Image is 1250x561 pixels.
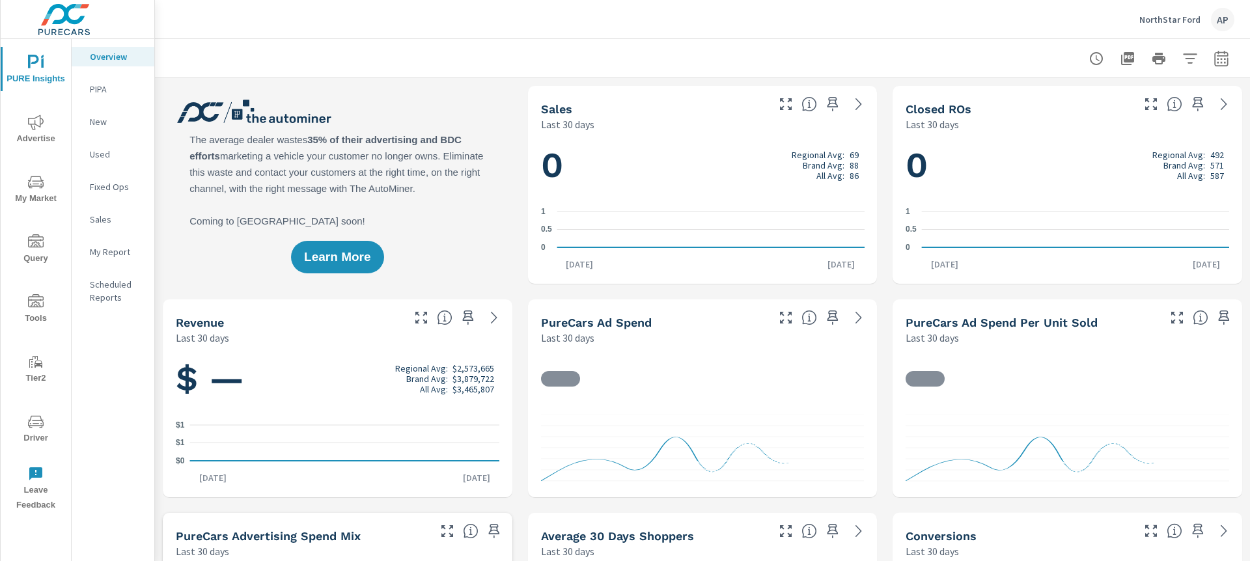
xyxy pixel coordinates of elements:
p: Regional Avg: [395,363,448,374]
span: Tools [5,294,67,326]
p: [DATE] [818,258,864,271]
p: Used [90,148,144,161]
text: $1 [176,420,185,430]
button: Make Fullscreen [775,307,796,328]
div: Fixed Ops [72,177,154,197]
p: All Avg: [816,171,844,181]
p: Last 30 days [541,543,594,559]
p: Brand Avg: [803,160,844,171]
div: My Report [72,242,154,262]
button: Make Fullscreen [1141,521,1161,541]
p: Last 30 days [541,330,594,346]
text: 1 [906,207,910,216]
span: Save this to your personalized report [1187,94,1208,115]
text: 0 [541,243,546,252]
button: Make Fullscreen [411,307,432,328]
p: NorthStar Ford [1139,14,1201,25]
text: 1 [541,207,546,216]
h5: Sales [541,102,572,116]
div: Used [72,144,154,164]
p: [DATE] [190,471,236,484]
p: 571 [1210,160,1224,171]
p: Brand Avg: [1163,160,1205,171]
a: See more details in report [848,94,869,115]
p: 587 [1210,171,1224,181]
button: Make Fullscreen [1167,307,1187,328]
p: 88 [850,160,859,171]
text: $1 [176,439,185,448]
a: See more details in report [1214,94,1234,115]
div: PIPA [72,79,154,99]
h5: PureCars Ad Spend [541,316,652,329]
p: Last 30 days [541,116,594,132]
a: See more details in report [848,521,869,541]
p: Last 30 days [906,543,959,559]
p: 69 [850,150,859,160]
span: Save this to your personalized report [822,307,843,328]
p: Brand Avg: [406,374,448,384]
div: AP [1211,8,1234,31]
h5: Revenue [176,316,224,329]
p: New [90,115,144,128]
span: Query [5,234,67,266]
text: $0 [176,456,185,465]
button: "Export Report to PDF" [1115,46,1141,72]
p: 492 [1210,150,1224,160]
div: Sales [72,210,154,229]
h5: Closed ROs [906,102,971,116]
p: Last 30 days [176,330,229,346]
text: 0 [906,243,910,252]
span: Save this to your personalized report [822,94,843,115]
p: Regional Avg: [1152,150,1205,160]
p: [DATE] [1184,258,1229,271]
div: Scheduled Reports [72,275,154,307]
button: Apply Filters [1177,46,1203,72]
h1: $ — [176,357,499,401]
p: $3,465,807 [452,384,494,394]
span: Learn More [304,251,370,263]
p: Last 30 days [906,330,959,346]
button: Select Date Range [1208,46,1234,72]
h5: PureCars Ad Spend Per Unit Sold [906,316,1098,329]
p: Last 30 days [906,116,959,132]
h5: PureCars Advertising Spend Mix [176,529,361,543]
p: [DATE] [454,471,499,484]
span: My Market [5,174,67,206]
span: Number of vehicles sold by the dealership over the selected date range. [Source: This data is sou... [801,96,817,112]
p: [DATE] [557,258,602,271]
p: Last 30 days [176,543,229,559]
div: Overview [72,47,154,66]
span: Save this to your personalized report [484,521,505,541]
span: Leave Feedback [5,466,67,513]
button: Make Fullscreen [1141,94,1161,115]
a: See more details in report [1214,521,1234,541]
span: This table looks at how you compare to the amount of budget you spend per channel as opposed to y... [463,523,479,539]
p: My Report [90,245,144,258]
span: A rolling 30 day total of daily Shoppers on the dealership website, averaged over the selected da... [801,523,817,539]
h1: 0 [541,143,865,187]
a: See more details in report [484,307,505,328]
div: nav menu [1,39,71,518]
button: Learn More [291,241,383,273]
span: Save this to your personalized report [822,521,843,541]
button: Make Fullscreen [775,521,796,541]
span: Total sales revenue over the selected date range. [Source: This data is sourced from the dealer’s... [437,310,452,325]
span: Advertise [5,115,67,146]
text: 0.5 [906,225,917,234]
text: 0.5 [541,225,552,234]
p: Regional Avg: [792,150,844,160]
p: [DATE] [922,258,967,271]
span: Save this to your personalized report [1214,307,1234,328]
span: Average cost of advertising per each vehicle sold at the dealer over the selected date range. The... [1193,310,1208,325]
span: PURE Insights [5,55,67,87]
h5: Average 30 Days Shoppers [541,529,694,543]
a: See more details in report [848,307,869,328]
p: Scheduled Reports [90,278,144,304]
div: New [72,112,154,131]
button: Print Report [1146,46,1172,72]
p: $2,573,665 [452,363,494,374]
span: The number of dealer-specified goals completed by a visitor. [Source: This data is provided by th... [1167,523,1182,539]
p: $3,879,722 [452,374,494,384]
span: Driver [5,414,67,446]
span: Save this to your personalized report [1187,521,1208,541]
